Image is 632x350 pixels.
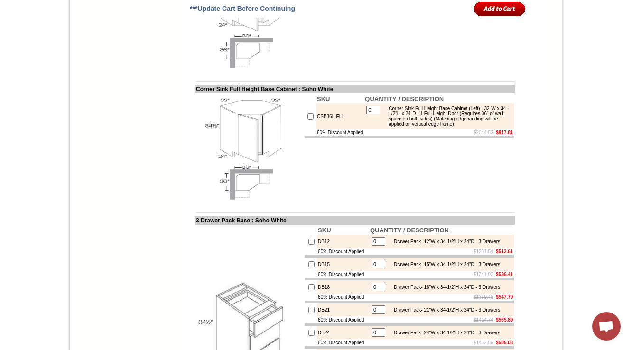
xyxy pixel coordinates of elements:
s: $1369.48 [474,295,493,300]
td: [PERSON_NAME] Yellow Walnut [51,43,80,54]
a: Open chat [592,312,621,341]
td: 60% Discount Applied [317,271,369,278]
td: 60% Discount Applied [317,316,369,323]
b: SKU [317,95,330,102]
td: CSB36L-FH [316,103,364,129]
div: Drawer Pack- 18"W x 34-1/2"H x 24"D - 3 Drawers [389,285,500,290]
s: $1414.74 [474,317,493,322]
b: Price Sheet View in PDF Format [11,4,77,9]
td: 60% Discount Applied [316,129,364,136]
div: Drawer Pack- 15"W x 34-1/2"H x 24"D - 3 Drawers [389,262,500,267]
s: $1462.59 [474,340,493,345]
td: 60% Discount Applied [317,294,369,301]
b: $585.03 [496,340,513,345]
td: DB15 [317,258,369,271]
td: 60% Discount Applied [317,248,369,255]
td: [PERSON_NAME] White Shaker [82,43,111,54]
span: ***Update Cart Before Continuing [190,5,295,12]
td: 3 Drawer Pack Base : Soho White [195,216,515,225]
b: $565.89 [496,317,513,322]
s: $1281.54 [474,249,493,254]
b: $547.79 [496,295,513,300]
div: Drawer Pack- 24"W x 34-1/2"H x 24"D - 3 Drawers [389,330,500,335]
b: SKU [318,227,331,234]
div: Drawer Pack- 21"W x 34-1/2"H x 24"D - 3 Drawers [389,307,500,313]
td: Bellmonte Maple [137,43,161,53]
td: DB12 [317,235,369,248]
img: pdf.png [1,2,9,10]
a: Price Sheet View in PDF Format [11,1,77,9]
div: Corner Sink Full Height Base Cabinet (Left) - 32"W x 34-1/2"H x 24"D - 1 Full Height Door (Requir... [384,106,511,127]
b: QUANTITY / DESCRIPTION [365,95,444,102]
s: $1341.03 [474,272,493,277]
td: 60% Discount Applied [317,339,369,346]
img: Corner Sink Full Height Base Cabinet [196,94,303,201]
s: $2044.52 [474,130,493,135]
td: Alabaster Shaker [26,43,50,53]
b: $536.41 [496,272,513,277]
td: DB18 [317,280,369,294]
td: DB21 [317,303,369,316]
td: Corner Sink Full Height Base Cabinet : Soho White [195,85,515,93]
b: QUANTITY / DESCRIPTION [370,227,449,234]
input: Add to Cart [474,1,526,17]
div: Drawer Pack- 12"W x 34-1/2"H x 24"D - 3 Drawers [389,239,500,244]
td: Baycreek Gray [112,43,136,53]
td: [PERSON_NAME] Blue Shaker [163,43,192,54]
b: $512.61 [496,249,513,254]
td: DB24 [317,326,369,339]
b: $817.81 [496,130,513,135]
